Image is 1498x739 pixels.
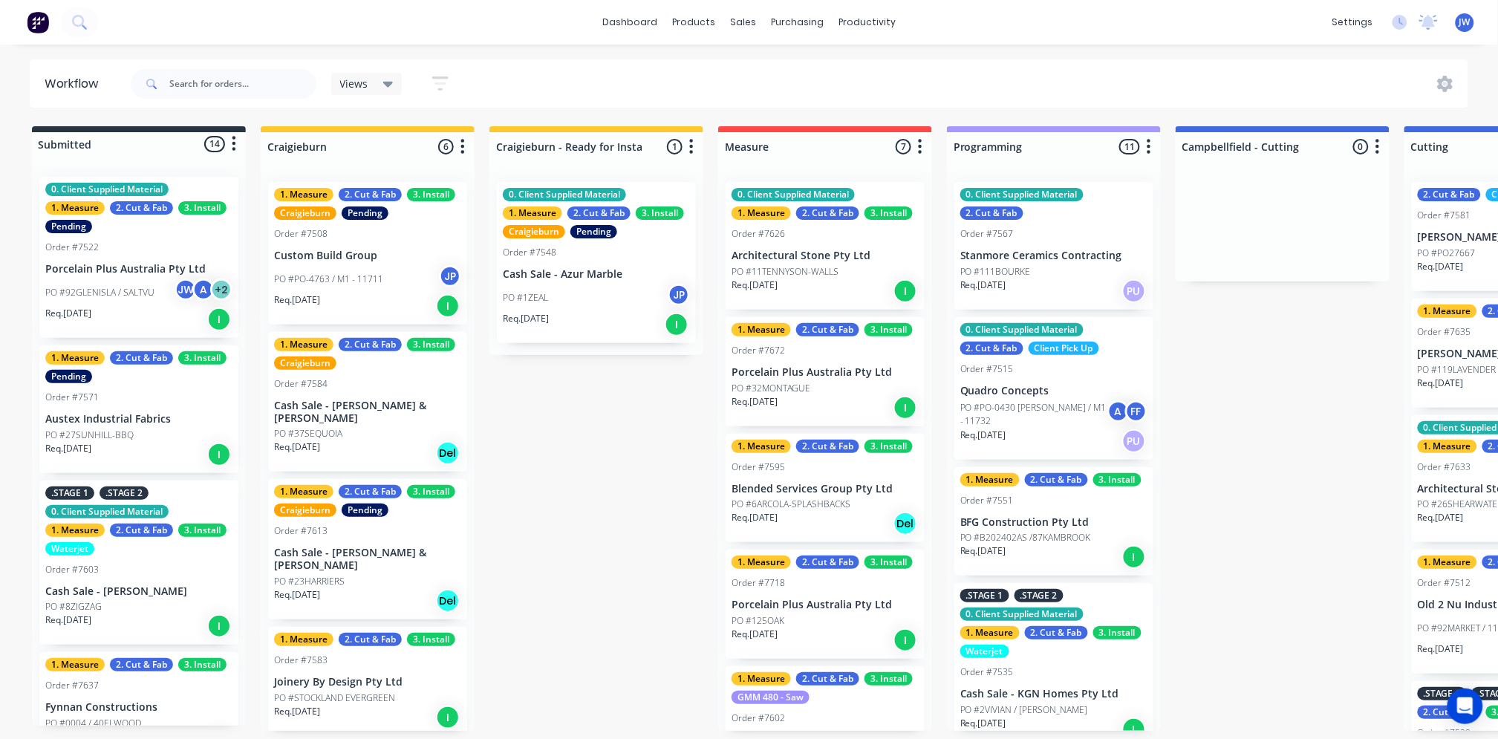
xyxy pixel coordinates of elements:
p: Req. [DATE] [45,613,91,627]
p: Quadro Concepts [960,385,1147,397]
p: Cash Sale - [PERSON_NAME] & [PERSON_NAME] [274,400,461,425]
div: Del [436,441,460,465]
div: 0. Client Supplied Material [960,608,1084,621]
div: 3. Install [407,188,455,201]
div: Order #7551 [960,494,1014,507]
div: Order #7522 [45,241,99,254]
p: PO #STOCKLAND EVERGREEN [274,691,395,705]
div: 3. Install [407,338,455,351]
div: 3. Install [407,633,455,646]
div: 3. Install [1093,473,1142,486]
p: PO #111BOURKE [960,265,1031,279]
p: Req. [DATE] [274,588,320,602]
div: 0. Client Supplied Material [45,505,169,518]
div: Order #7633 [1418,460,1471,474]
div: 0. Client Supplied Material [960,188,1084,201]
div: 0. Client Supplied Material2. Cut & FabClient Pick UpOrder #7515Quadro ConceptsPO #PO-0430 [PERSO... [954,317,1153,460]
div: Order #7603 [45,563,99,576]
div: 3. Install [178,351,227,365]
div: + 2 [210,279,232,301]
div: I [893,628,917,652]
div: 1. Measure [274,485,333,498]
p: Stanmore Ceramics Contracting [960,250,1147,262]
div: A [192,279,215,301]
p: PO #125OAK [732,614,784,628]
div: Order #7581 [1418,209,1471,222]
div: FF [1125,400,1147,423]
div: 2. Cut & Fab [339,485,402,498]
div: 1. Measure [732,323,791,336]
p: Architectural Stone Pty Ltd [732,250,919,262]
div: Pending [342,504,388,517]
p: Fynnan Constructions [45,701,232,714]
div: 0. Client Supplied Material [45,183,169,196]
a: dashboard [595,11,665,33]
div: 1. Measure [503,206,562,220]
div: JW [175,279,197,301]
div: 3. Install [864,440,913,453]
div: Del [436,589,460,613]
p: Req. [DATE] [274,440,320,454]
div: .STAGE 1 [1418,687,1467,700]
p: Cash Sale - Azur Marble [503,268,690,281]
div: 1. Measure2. Cut & Fab3. InstallOrder #7551BFG Construction Pty LtdPO #B202402AS /87KAMBROOKReq.[... [954,467,1153,576]
div: Order #7718 [732,576,785,590]
div: Order #7602 [732,712,785,725]
div: 2. Cut & Fab [1418,188,1481,201]
div: .STAGE 1 [960,589,1009,602]
div: 2. Cut & Fab [339,188,402,201]
div: 2. Cut & Fab [110,524,173,537]
p: PO #23HARRIERS [274,575,345,588]
p: Req. [DATE] [45,307,91,320]
p: Cash Sale - [PERSON_NAME] & [PERSON_NAME] [274,547,461,572]
div: Order #7567 [960,227,1014,241]
div: Order #7512 [1418,576,1471,590]
p: Req. [DATE] [732,395,778,408]
div: 1. Measure [732,672,791,686]
p: PO #0004 / 40ELWOOD [45,717,141,730]
p: PO #PO-0430 [PERSON_NAME] / M1 - 11732 [960,401,1107,428]
div: 3. Install [178,524,227,537]
p: PO #27SUNHILL-BBQ [45,429,134,442]
div: Craigieburn [274,357,336,370]
div: Craigieburn [274,206,336,220]
p: Porcelain Plus Australia Pty Ltd [732,366,919,379]
p: Custom Build Group [274,250,461,262]
div: 2. Cut & Fab [110,658,173,671]
p: BFG Construction Pty Ltd [960,516,1147,529]
div: 3. Install [636,206,684,220]
input: Search for orders... [169,69,316,99]
div: Del [893,512,917,535]
div: I [436,706,460,729]
div: 0. Client Supplied Material1. Measure2. Cut & Fab3. InstallOrder #7626Architectural Stone Pty Ltd... [726,182,925,310]
div: Craigieburn [274,504,336,517]
div: I [665,313,688,336]
p: Cash Sale - [PERSON_NAME] [45,585,232,598]
p: Req. [DATE] [960,544,1006,558]
p: Austex Industrial Fabrics [45,413,232,426]
div: 2. Cut & Fab [1418,706,1481,719]
div: .STAGE 1 [45,486,94,500]
p: PO #PO27667 [1418,247,1476,260]
div: 2. Cut & Fab [110,351,173,365]
div: 2. Cut & Fab [339,633,402,646]
div: 3. Install [864,556,913,569]
div: 2. Cut & Fab [796,556,859,569]
div: 1. Measure [45,351,105,365]
div: 1. Measure [1418,305,1477,318]
div: I [893,279,917,303]
div: Client Pick Up [1029,342,1099,355]
div: 2. Cut & Fab [567,206,631,220]
p: Req. [DATE] [960,279,1006,292]
div: Waterjet [45,542,94,556]
div: Order #7595 [732,460,785,474]
p: PO #PO-4763 / M1 - 11711 [274,273,383,286]
div: .STAGE 1.STAGE 20. Client Supplied Material1. Measure2. Cut & Fab3. InstallWaterjetOrder #7603Cas... [39,481,238,645]
div: Order #7535 [960,665,1014,679]
div: Pending [45,370,92,383]
div: 2. Cut & Fab [796,206,859,220]
p: Req. [DATE] [274,705,320,718]
div: 1. Measure [1418,440,1477,453]
div: purchasing [763,11,831,33]
div: PU [1122,279,1146,303]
